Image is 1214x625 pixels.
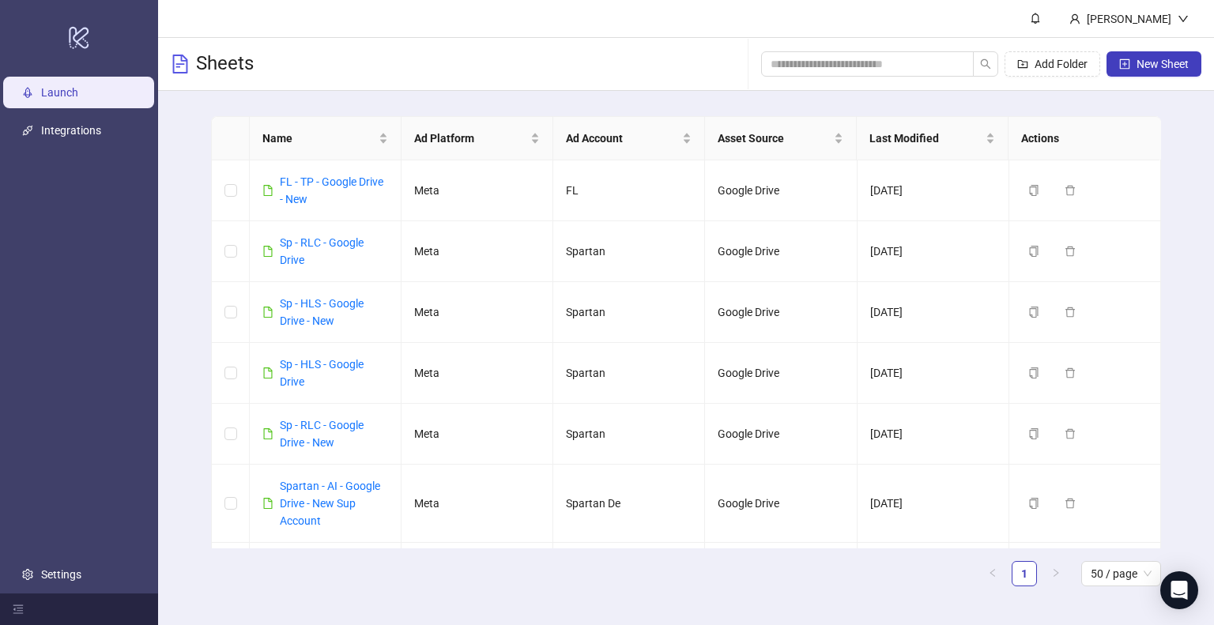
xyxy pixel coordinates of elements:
span: Ad Platform [414,130,527,147]
td: [DATE] [858,404,1009,465]
span: plus-square [1119,58,1130,70]
span: delete [1065,185,1076,196]
h3: Sheets [196,51,254,77]
td: Meta [402,282,553,343]
td: Google Drive [705,160,857,221]
span: folder-add [1017,58,1028,70]
button: left [980,561,1005,586]
td: Meta [402,343,553,404]
th: Actions [1009,117,1160,160]
th: Last Modified [857,117,1009,160]
span: left [988,568,997,578]
span: Asset Source [718,130,831,147]
a: Settings [41,568,81,581]
span: 50 / page [1091,562,1152,585]
span: copy [1028,246,1039,257]
span: copy [1028,428,1039,439]
span: search [980,58,991,70]
span: file [262,498,273,509]
td: Spartan [553,404,705,465]
th: Ad Account [553,117,705,160]
span: right [1051,568,1061,578]
span: delete [1065,428,1076,439]
td: Google Drive [705,282,857,343]
span: Add Folder [1035,58,1088,70]
td: Meta [402,404,553,465]
a: FL - TP - Google Drive - New [280,175,383,205]
span: copy [1028,307,1039,318]
span: bell [1030,13,1041,24]
td: Meta [402,543,553,621]
span: New Sheet [1137,58,1189,70]
span: delete [1065,498,1076,509]
span: file [262,367,273,378]
span: copy [1028,185,1039,196]
a: Spartan - AI - Google Drive - New Sup Account [280,480,380,527]
span: down [1178,13,1189,24]
td: Meta [402,465,553,543]
button: Add Folder [1005,51,1100,77]
td: [DATE] [858,221,1009,282]
a: Sp - HLS - Google Drive [280,358,364,388]
a: Sp - HLS - Google Drive - New [280,297,364,327]
div: Page Size [1081,561,1161,586]
td: [DATE] [858,343,1009,404]
li: Next Page [1043,561,1069,586]
td: [DATE] [858,465,1009,543]
th: Ad Platform [402,117,553,160]
li: 1 [1012,561,1037,586]
td: Spartan De [553,543,705,621]
span: file [262,307,273,318]
td: Meta [402,160,553,221]
td: Spartan De [553,465,705,543]
td: Google Drive [705,221,857,282]
a: Sp - RLC - Google Drive - New [280,419,364,449]
td: FL [553,160,705,221]
td: [DOMAIN_NAME] Legacy [705,543,857,621]
span: Ad Account [566,130,679,147]
th: Asset Source [705,117,857,160]
td: Meta [402,221,553,282]
td: Spartan [553,343,705,404]
span: Last Modified [869,130,982,147]
span: file [262,428,273,439]
span: user [1069,13,1080,24]
td: Google Drive [705,343,857,404]
button: right [1043,561,1069,586]
a: Integrations [41,124,101,137]
th: Name [250,117,402,160]
a: Sp - RLC - Google Drive [280,236,364,266]
span: copy [1028,367,1039,378]
td: Spartan [553,221,705,282]
span: delete [1065,367,1076,378]
span: file [262,246,273,257]
td: Google Drive [705,465,857,543]
td: Google Drive [705,404,857,465]
td: [DATE] [858,543,1009,621]
span: copy [1028,498,1039,509]
li: Previous Page [980,561,1005,586]
span: file [262,185,273,196]
span: Name [262,130,375,147]
span: file-text [171,55,190,73]
div: [PERSON_NAME] [1080,10,1178,28]
a: Launch [41,86,78,99]
td: [DATE] [858,282,1009,343]
span: delete [1065,307,1076,318]
span: delete [1065,246,1076,257]
a: 1 [1012,562,1036,585]
td: Spartan [553,282,705,343]
td: [DATE] [858,160,1009,221]
button: New Sheet [1107,51,1201,77]
span: menu-fold [13,604,24,615]
div: Open Intercom Messenger [1160,571,1198,609]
